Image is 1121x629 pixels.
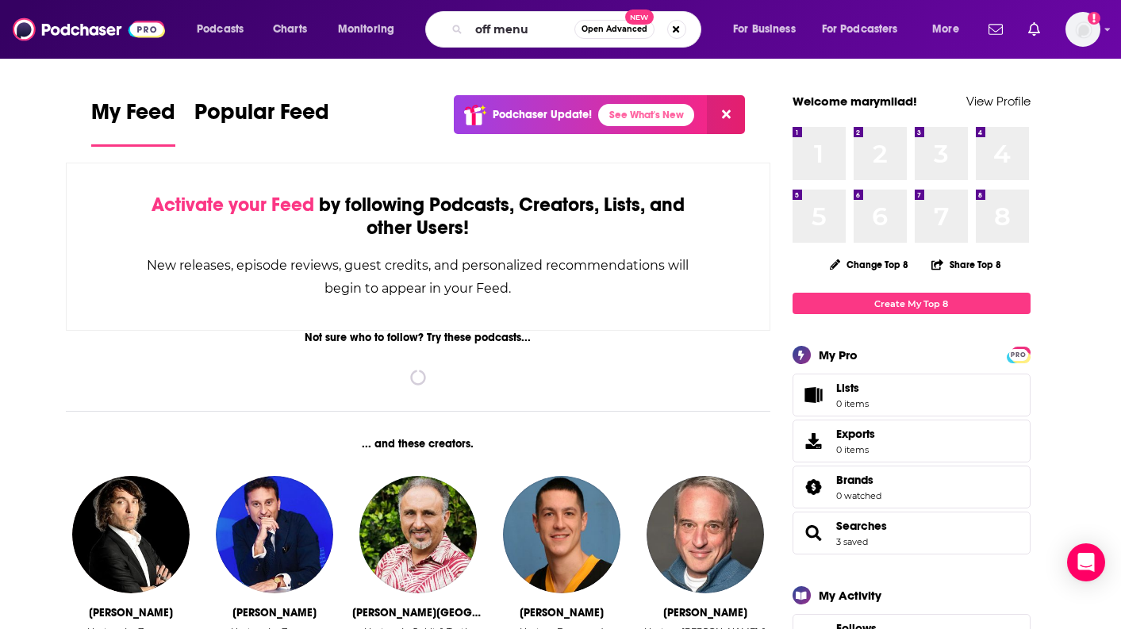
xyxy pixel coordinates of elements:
[793,420,1031,462] a: Exports
[836,536,868,547] a: 3 saved
[798,476,830,498] a: Brands
[194,98,329,147] a: Popular Feed
[931,249,1002,280] button: Share Top 8
[819,588,881,603] div: My Activity
[836,398,869,409] span: 0 items
[836,490,881,501] a: 0 watched
[216,476,333,593] img: David Parenzo
[194,98,329,135] span: Popular Feed
[647,476,764,593] img: Dan Bernstein
[722,17,816,42] button: open menu
[798,384,830,406] span: Lists
[359,476,477,593] img: J.D. Farag
[820,255,919,274] button: Change Top 8
[440,11,716,48] div: Search podcasts, credits, & more...
[91,98,175,147] a: My Feed
[836,381,869,395] span: Lists
[836,519,887,533] a: Searches
[733,18,796,40] span: For Business
[793,466,1031,508] span: Brands
[1065,12,1100,47] button: Show profile menu
[66,437,771,451] div: ... and these creators.
[1088,12,1100,25] svg: Add a profile image
[503,476,620,593] img: Zach Bye
[186,17,264,42] button: open menu
[982,16,1009,43] a: Show notifications dropdown
[1065,12,1100,47] img: User Profile
[146,194,691,240] div: by following Podcasts, Creators, Lists, and other Users!
[66,331,771,344] div: Not sure who to follow? Try these podcasts...
[822,18,898,40] span: For Podcasters
[520,606,604,619] div: Zach Bye
[1022,16,1046,43] a: Show notifications dropdown
[793,94,917,109] a: Welcome marymilad!
[798,522,830,544] a: Searches
[921,17,979,42] button: open menu
[582,25,647,33] span: Open Advanced
[836,381,859,395] span: Lists
[89,606,173,619] div: Giuseppe Cruciani
[1067,543,1105,581] div: Open Intercom Messenger
[493,108,592,121] p: Podchaser Update!
[13,14,165,44] img: Podchaser - Follow, Share and Rate Podcasts
[819,347,858,362] div: My Pro
[598,104,694,126] a: See What's New
[1009,348,1028,360] a: PRO
[232,606,317,619] div: David Parenzo
[1009,349,1028,361] span: PRO
[146,254,691,300] div: New releases, episode reviews, guest credits, and personalized recommendations will begin to appe...
[793,512,1031,554] span: Searches
[836,427,875,441] span: Exports
[469,17,574,42] input: Search podcasts, credits, & more...
[836,473,873,487] span: Brands
[574,20,655,39] button: Open AdvancedNew
[91,98,175,135] span: My Feed
[812,17,921,42] button: open menu
[793,293,1031,314] a: Create My Top 8
[836,473,881,487] a: Brands
[625,10,654,25] span: New
[338,18,394,40] span: Monitoring
[798,430,830,452] span: Exports
[793,374,1031,416] a: Lists
[352,606,483,619] div: J.D. Farag
[197,18,244,40] span: Podcasts
[263,17,317,42] a: Charts
[663,606,747,619] div: Dan Bernstein
[152,193,314,217] span: Activate your Feed
[932,18,959,40] span: More
[327,17,415,42] button: open menu
[72,476,190,593] img: Giuseppe Cruciani
[273,18,307,40] span: Charts
[1065,12,1100,47] span: Logged in as marymilad
[966,94,1031,109] a: View Profile
[836,444,875,455] span: 0 items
